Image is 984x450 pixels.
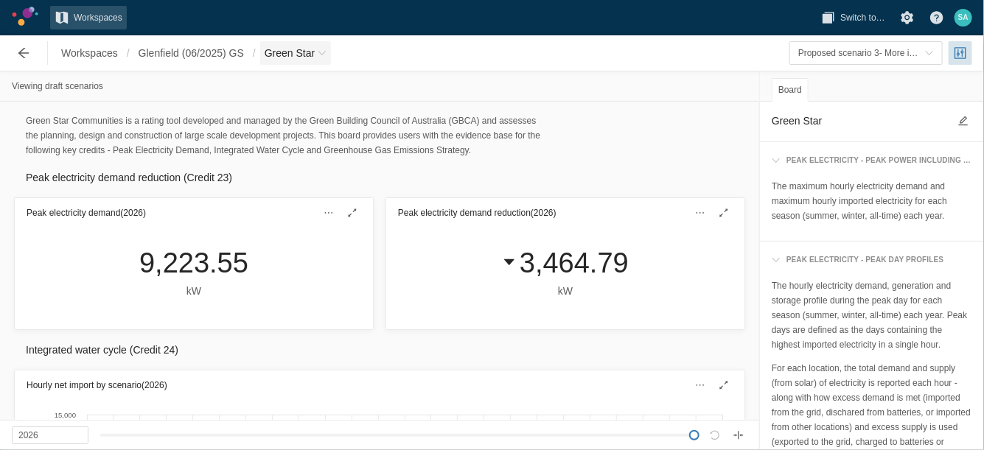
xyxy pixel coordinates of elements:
[781,154,972,167] div: Peak Electricity - peak power including reduction from on-site generation
[265,46,315,60] span: Green Star
[772,78,809,102] div: Board
[27,378,167,393] h3: Hourly net import by scenario (2026)
[139,283,248,299] div: kW
[789,41,943,65] button: toggle menu
[26,342,733,358] h2: Integrated water cycle (Credit 24)
[50,6,127,29] a: Workspaces
[955,9,972,27] div: SA
[15,370,744,400] div: Hourly net import by scenario(2026)
[57,41,122,65] a: Workspaces
[12,77,103,95] div: Viewing draft scenarios
[772,179,972,223] p: The maximum hourly electricity demand and maximum hourly imported electricity for each season (su...
[61,46,118,60] span: Workspaces
[398,205,556,220] h3: Peak electricity demand reduction (2026)
[26,113,542,158] p: Green Star Communities is a rating tool developed and managed by the Green Building Council of Au...
[57,41,331,65] nav: Breadcrumb
[766,247,978,273] div: Peak Electricity - peak day profiles
[15,198,373,228] div: Peak electricity demand(2026)
[766,148,978,173] div: Peak Electricity - peak power including reduction from on-site generation
[260,41,331,65] button: Green Star
[74,10,122,25] span: Workspaces
[840,10,885,25] span: Switch to…
[134,41,248,65] a: Glenfield (06/2025) GS
[817,6,890,29] button: Switch to…
[122,41,134,65] span: /
[248,41,260,65] span: /
[139,246,248,280] div: 9,223.55
[386,198,744,228] div: Peak electricity demand reduction(2026)
[772,112,949,130] textarea: Green Star
[139,46,244,60] span: Glenfield (06/2025) GS
[502,246,629,280] div: 3,464.79
[26,169,733,186] h2: Peak electricity demand reduction (Credit 23)
[502,283,629,299] div: kW
[27,205,146,220] h3: Peak electricity demand (2026)
[772,278,972,352] p: The hourly electricity demand, generation and storage profile during the peak day for each season...
[781,253,944,267] div: Peak Electricity - peak day profiles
